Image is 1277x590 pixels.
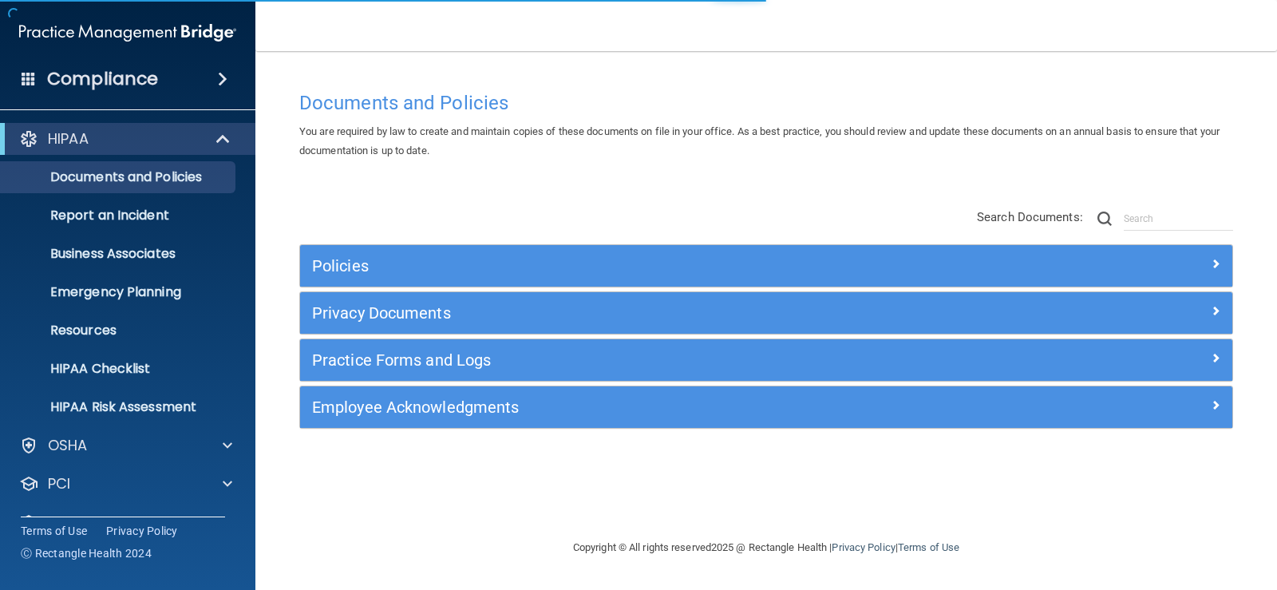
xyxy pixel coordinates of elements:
a: OfficeSafe University [19,513,232,532]
input: Search [1124,207,1233,231]
a: Terms of Use [21,523,87,539]
p: Business Associates [10,246,228,262]
a: Policies [312,253,1220,279]
p: Documents and Policies [10,169,228,185]
h5: Privacy Documents [312,304,987,322]
h5: Policies [312,257,987,275]
p: Emergency Planning [10,284,228,300]
a: Employee Acknowledgments [312,394,1220,420]
span: Ⓒ Rectangle Health 2024 [21,545,152,561]
a: Practice Forms and Logs [312,347,1220,373]
a: Terms of Use [898,541,959,553]
img: ic-search.3b580494.png [1097,212,1112,226]
span: Search Documents: [977,210,1083,224]
h4: Compliance [47,68,158,90]
a: PCI [19,474,232,493]
p: HIPAA Checklist [10,361,228,377]
p: HIPAA Risk Assessment [10,399,228,415]
a: OSHA [19,436,232,455]
p: OfficeSafe University [48,513,199,532]
a: HIPAA [19,129,231,148]
p: PCI [48,474,70,493]
span: You are required by law to create and maintain copies of these documents on file in your office. ... [299,125,1220,156]
p: Report an Incident [10,208,228,224]
img: PMB logo [19,17,236,49]
div: Copyright © All rights reserved 2025 @ Rectangle Health | | [475,522,1058,573]
p: HIPAA [48,129,89,148]
h4: Documents and Policies [299,93,1233,113]
a: Privacy Policy [832,541,895,553]
a: Privacy Policy [106,523,178,539]
h5: Practice Forms and Logs [312,351,987,369]
a: Privacy Documents [312,300,1220,326]
p: Resources [10,323,228,339]
p: OSHA [48,436,88,455]
h5: Employee Acknowledgments [312,398,987,416]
